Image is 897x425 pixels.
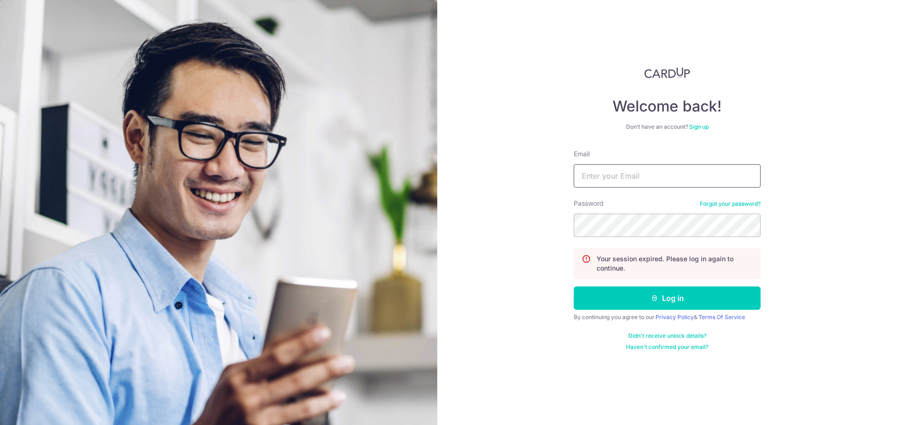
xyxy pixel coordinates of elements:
label: Email [574,149,590,159]
div: Don’t have an account? [574,123,761,131]
div: By continuing you agree to our & [574,314,761,321]
a: Sign up [689,123,709,130]
img: CardUp Logo [644,67,690,78]
a: Forgot your password? [700,200,761,208]
p: Your session expired. Please log in again to continue. [597,254,753,273]
a: Didn't receive unlock details? [628,332,706,340]
label: Password [574,199,604,208]
a: Privacy Policy [655,314,694,320]
button: Log in [574,286,761,310]
span: Help [21,7,40,15]
h4: Welcome back! [574,97,761,116]
input: Enter your Email [574,164,761,188]
a: Terms Of Service [698,314,745,320]
a: Haven't confirmed your email? [626,343,708,351]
